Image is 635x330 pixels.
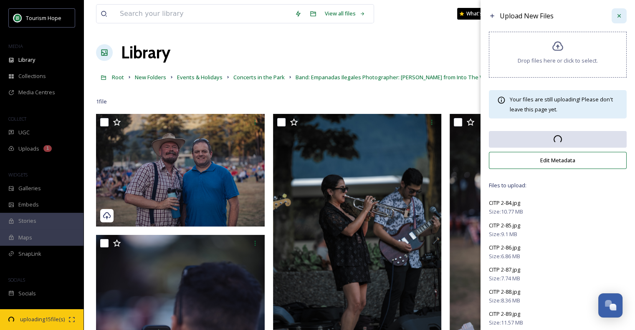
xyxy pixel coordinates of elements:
span: Collections [18,72,46,80]
span: Concerts in the Park [233,73,285,81]
span: CITP 2-85.jpg [489,222,520,229]
span: Size: 9.1 MB [489,230,517,238]
a: Events & Holidays [177,72,223,82]
span: Drop files here or click to select. [518,57,598,65]
span: Size: 8.36 MB [489,297,520,305]
span: uploading 15 file(s) [16,315,68,323]
span: Uploads [18,145,39,153]
span: Maps [18,234,32,242]
span: 1 file [96,98,107,106]
span: Galleries [18,184,41,192]
span: Socials [18,290,36,297]
span: CITP 2-84.jpg [489,199,520,207]
img: CITP 2-79.jpg [96,114,265,226]
span: Stories [18,217,36,225]
span: Root [112,73,124,81]
button: Edit Metadata [489,152,627,169]
img: logo.png [13,14,22,22]
a: What's New [457,8,499,20]
span: Size: 11.57 MB [489,319,523,327]
span: Size: 10.77 MB [489,208,523,216]
span: Size: 7.74 MB [489,275,520,282]
input: Search your library [116,5,291,23]
span: MEDIA [8,43,23,49]
span: Upload New Files [500,11,554,20]
span: CITP 2-88.jpg [489,288,520,295]
span: Events & Holidays [177,73,223,81]
span: Files to upload: [489,181,627,189]
span: Your files are still uploading! Please don't leave this page yet. [510,96,613,113]
span: Size: 6.86 MB [489,252,520,260]
span: Library [18,56,35,64]
a: New Folders [135,72,166,82]
span: New Folders [135,73,166,81]
div: 1 [43,145,52,152]
span: SOCIALS [8,277,25,283]
a: Root [112,72,124,82]
span: Embeds [18,201,39,209]
span: CITP 2-89.jpg [489,310,520,317]
a: Library [121,40,170,65]
a: Concerts in the Park [233,72,285,82]
span: Media Centres [18,88,55,96]
span: Band: Empanadas Ilegales Photographer: [PERSON_NAME] from Into The Wild Portraiture [296,73,520,81]
span: SnapLink [18,250,41,258]
span: CITP 2-87.jpg [489,266,520,273]
span: WIDGETS [8,171,28,178]
span: UGC [18,128,30,136]
span: COLLECT [8,116,26,122]
a: View all files [321,5,369,22]
a: Band: Empanadas Ilegales Photographer: [PERSON_NAME] from Into The Wild Portraiture [296,72,520,82]
span: Tourism Hope [26,14,61,22]
button: Open Chat [598,293,622,317]
span: CITP 2-86.jpg [489,244,520,251]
